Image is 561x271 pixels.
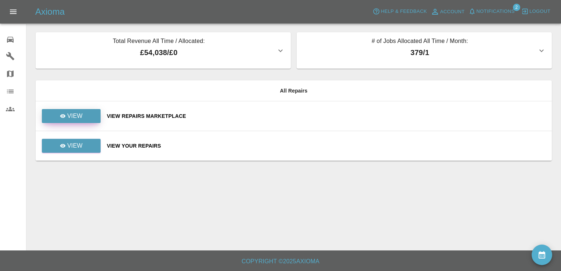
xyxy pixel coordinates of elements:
[67,112,83,120] p: View
[41,47,276,58] p: £54,038 / £0
[107,142,546,149] a: View Your Repairs
[297,32,552,69] button: # of Jobs Allocated All Time / Month:379/1
[42,139,101,153] a: View
[303,47,537,58] p: 379 / 1
[440,8,465,16] span: Account
[429,6,467,18] a: Account
[4,3,22,21] button: Open drawer
[41,113,101,119] a: View
[6,256,555,267] h6: Copyright © 2025 Axioma
[107,112,546,120] a: View Repairs Marketplace
[303,37,537,47] p: # of Jobs Allocated All Time / Month:
[42,109,101,123] a: View
[467,6,517,17] button: Notifications
[35,6,65,18] h5: Axioma
[41,142,101,148] a: View
[520,6,552,17] button: Logout
[477,7,515,16] span: Notifications
[529,7,550,16] span: Logout
[36,80,552,101] th: All Repairs
[36,32,291,69] button: Total Revenue All Time / Allocated:£54,038/£0
[513,4,520,11] span: 2
[41,37,276,47] p: Total Revenue All Time / Allocated:
[67,141,83,150] p: View
[532,245,552,265] button: availability
[371,6,428,17] button: Help & Feedback
[381,7,427,16] span: Help & Feedback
